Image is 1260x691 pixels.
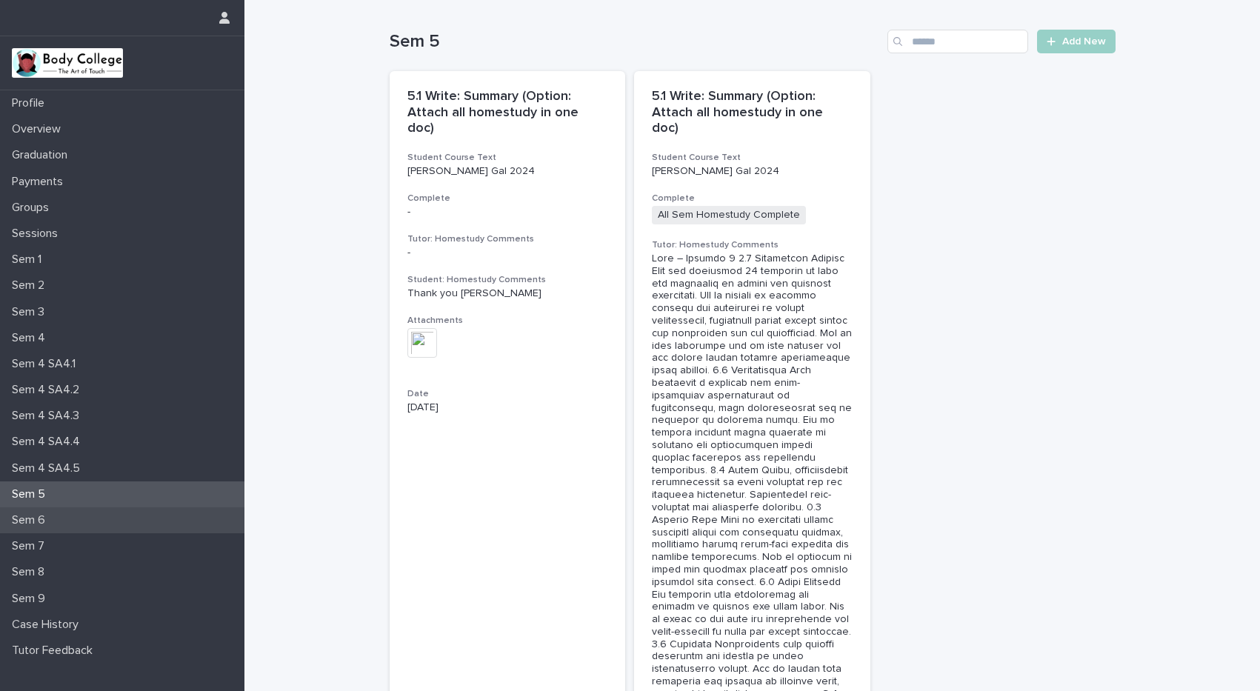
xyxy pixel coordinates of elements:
p: Payments [6,175,75,189]
h3: Date [407,388,608,400]
h3: Complete [652,193,853,204]
p: Sem 4 SA4.1 [6,357,87,371]
p: Sem 9 [6,592,57,606]
p: [DATE] [407,401,608,414]
span: All Sem Homestudy Complete [652,206,806,224]
p: [PERSON_NAME] Gal 2024 [652,165,853,178]
a: Add New [1037,30,1115,53]
p: Sem 4 SA4.3 [6,409,91,423]
h3: Tutor: Homestudy Comments [652,239,853,251]
h3: Student Course Text [652,152,853,164]
div: Thank you [PERSON_NAME] [407,287,608,300]
p: Sem 4 [6,331,57,345]
p: 5.1 Write: Summary (Option: Attach all homestudy in one doc) [407,89,608,137]
p: Tutor Feedback [6,644,104,658]
p: Sessions [6,227,70,241]
p: [PERSON_NAME] Gal 2024 [407,165,608,178]
p: Sem 5 [6,487,57,501]
span: Add New [1062,36,1106,47]
h3: Student Course Text [407,152,608,164]
h3: Complete [407,193,608,204]
p: Case History [6,618,90,632]
p: Sem 3 [6,305,56,319]
p: Sem 8 [6,565,56,579]
h3: Tutor: Homestudy Comments [407,233,608,245]
input: Search [887,30,1028,53]
p: Sem 1 [6,253,53,267]
p: Groups [6,201,61,215]
p: - [407,206,608,218]
p: 5.1 Write: Summary (Option: Attach all homestudy in one doc) [652,89,853,137]
p: Profile [6,96,56,110]
img: xvtzy2PTuGgGH0xbwGb2 [12,48,123,78]
div: - [407,247,608,259]
p: Sem 7 [6,539,56,553]
p: Sem 4 SA4.2 [6,383,91,397]
h3: Attachments [407,315,608,327]
h3: Student: Homestudy Comments [407,274,608,286]
p: Sem 6 [6,513,57,527]
p: Graduation [6,148,79,162]
h1: Sem 5 [390,31,882,53]
p: Sem 2 [6,278,56,293]
p: Sem 4 SA4.4 [6,435,92,449]
p: Sem 4 SA4.5 [6,461,92,475]
p: Overview [6,122,73,136]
